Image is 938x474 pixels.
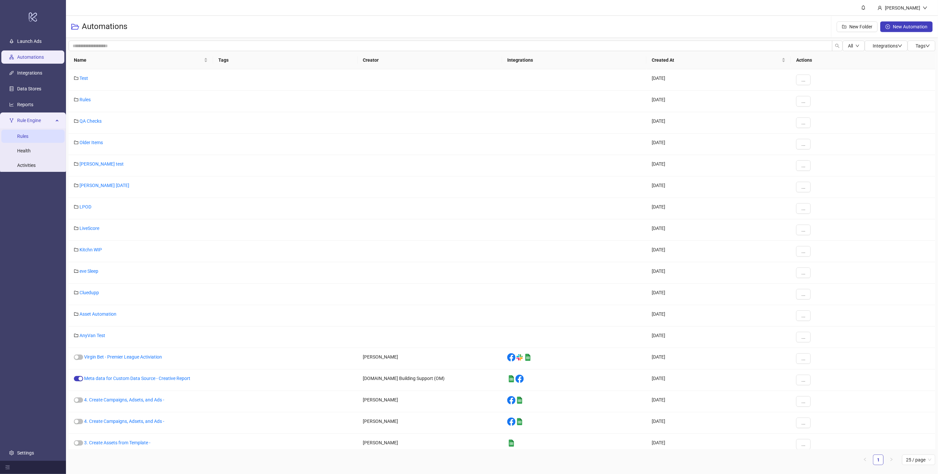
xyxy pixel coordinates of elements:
[74,140,78,145] span: folder
[646,369,791,391] div: [DATE]
[646,391,791,412] div: [DATE]
[791,51,935,69] th: Actions
[801,142,805,147] span: ...
[358,391,502,412] div: [PERSON_NAME]
[79,204,91,209] a: LPOD
[849,24,872,29] span: New Folder
[860,455,870,465] li: Previous Page
[79,333,105,338] a: AnyVan Test
[646,69,791,91] div: [DATE]
[801,249,805,254] span: ...
[74,183,78,188] span: folder
[79,311,116,317] a: Asset Automation
[74,119,78,123] span: folder
[17,163,36,168] a: Activities
[923,6,927,10] span: down
[796,375,811,385] button: ...
[646,327,791,348] div: [DATE]
[842,24,847,29] span: folder-add
[801,206,805,211] span: ...
[796,353,811,364] button: ...
[17,102,33,107] a: Reports
[74,312,78,316] span: folder
[801,184,805,190] span: ...
[863,458,867,461] span: left
[882,4,923,12] div: [PERSON_NAME]
[796,439,811,450] button: ...
[646,155,791,176] div: [DATE]
[358,51,502,69] th: Creator
[865,41,908,51] button: Integrationsdown
[796,160,811,171] button: ...
[796,96,811,107] button: ...
[79,161,124,167] a: [PERSON_NAME] test
[82,21,127,32] h3: Automations
[801,270,805,275] span: ...
[74,269,78,273] span: folder
[848,43,853,48] span: All
[801,227,805,233] span: ...
[801,77,805,82] span: ...
[890,458,893,461] span: right
[358,434,502,455] div: [PERSON_NAME]
[646,198,791,219] div: [DATE]
[646,51,791,69] th: Created At
[502,51,646,69] th: Integrations
[646,434,791,455] div: [DATE]
[796,182,811,192] button: ...
[17,134,28,139] a: Rules
[71,23,79,31] span: folder-open
[74,333,78,338] span: folder
[796,332,811,342] button: ...
[801,356,805,361] span: ...
[17,86,41,91] a: Data Stores
[902,455,935,465] div: Page Size
[646,112,791,134] div: [DATE]
[74,76,78,80] span: folder
[925,44,930,48] span: down
[796,225,811,235] button: ...
[837,21,878,32] button: New Folder
[843,41,865,51] button: Alldown
[796,396,811,407] button: ...
[646,348,791,369] div: [DATE]
[79,247,102,252] a: Kitchn WIP
[906,455,931,465] span: 25 / page
[74,247,78,252] span: folder
[801,313,805,318] span: ...
[886,455,897,465] button: right
[213,51,358,69] th: Tags
[796,139,811,149] button: ...
[646,412,791,434] div: [DATE]
[801,442,805,447] span: ...
[908,41,935,51] button: Tagsdown
[801,420,805,426] span: ...
[84,419,164,424] a: 4. Create Campaigns, Adsets, and Ads -
[796,289,811,300] button: ...
[84,440,150,445] a: 3. Create Assets from Template -
[801,120,805,125] span: ...
[873,455,883,465] a: 1
[646,262,791,284] div: [DATE]
[861,5,866,10] span: bell
[358,348,502,369] div: [PERSON_NAME]
[796,268,811,278] button: ...
[69,51,213,69] th: Name
[79,97,91,102] a: Rules
[801,334,805,340] span: ...
[79,140,103,145] a: Older Items
[74,205,78,209] span: folder
[886,455,897,465] li: Next Page
[801,292,805,297] span: ...
[79,118,102,124] a: QA Checks
[856,44,860,48] span: down
[652,56,780,64] span: Created At
[646,91,791,112] div: [DATE]
[79,183,129,188] a: [PERSON_NAME] [DATE]
[886,24,890,29] span: plus-circle
[835,44,840,48] span: search
[873,455,884,465] li: 1
[74,162,78,166] span: folder
[646,305,791,327] div: [DATE]
[646,176,791,198] div: [DATE]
